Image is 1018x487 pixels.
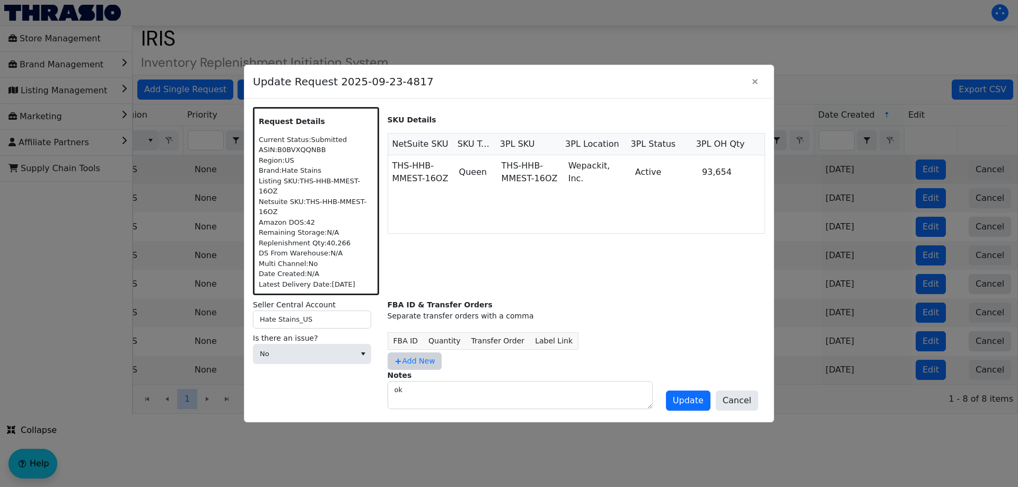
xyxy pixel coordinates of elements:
[259,135,373,145] div: Current Status: Submitted
[259,116,373,127] p: Request Details
[500,138,535,150] span: 3PL SKU
[388,382,652,409] textarea: ok
[259,259,373,269] div: Multi Channel: No
[259,248,373,259] div: DS From Warehouse: N/A
[259,155,373,166] div: Region: US
[423,333,466,350] th: Quantity
[716,391,758,411] button: Cancel
[458,138,492,150] span: SKU Type
[259,145,373,155] div: ASIN: B0BVXQQNBB
[673,394,704,407] span: Update
[388,311,766,322] div: Separate transfer orders with a comma
[630,138,675,150] span: 3PL Status
[259,279,373,290] div: Latest Delivery Date: [DATE]
[355,344,371,364] button: select
[253,299,379,311] label: Seller Central Account
[565,138,619,150] span: 3PL Location
[745,72,765,92] button: Close
[394,356,435,367] span: Add New
[260,349,349,359] span: No
[253,68,745,95] span: Update Request 2025-09-23-4817
[259,269,373,279] div: Date Created: N/A
[253,333,379,344] label: Is there an issue?
[455,155,497,189] td: Queen
[388,114,766,126] p: SKU Details
[388,333,423,350] th: FBA ID
[723,394,751,407] span: Cancel
[564,155,631,189] td: Wepackit, Inc.
[466,333,530,350] th: Transfer Order
[388,352,442,370] button: Add New
[696,138,745,150] span: 3PL OH Qty
[259,238,373,249] div: Replenishment Qty: 40,266
[259,176,373,197] div: Listing SKU: THS-HHB-MMEST-16OZ
[392,138,449,150] span: NetSuite SKU
[666,391,710,411] button: Update
[259,197,373,217] div: Netsuite SKU: THS-HHB-MMEST-16OZ
[388,299,766,311] div: FBA ID & Transfer Orders
[698,155,765,189] td: 93,654
[497,155,564,189] td: THS-HHB-MMEST-16OZ
[259,217,373,228] div: Amazon DOS: 42
[530,333,578,350] th: Label Link
[259,165,373,176] div: Brand: Hate Stains
[259,227,373,238] div: Remaining Storage: N/A
[388,371,412,379] label: Notes
[388,155,455,189] td: THS-HHB-MMEST-16OZ
[631,155,698,189] td: Active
